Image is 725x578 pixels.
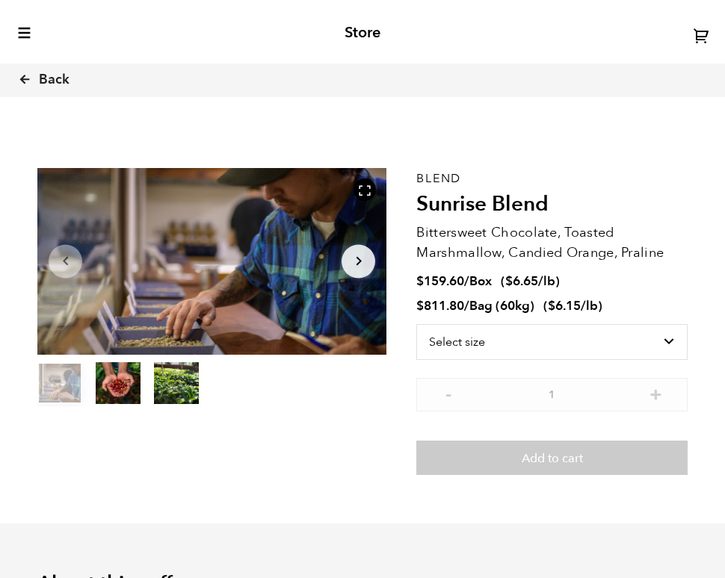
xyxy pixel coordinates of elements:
span: Back [39,71,70,89]
bdi: 6.65 [505,273,538,290]
button: + [647,385,665,400]
span: ( ) [501,273,560,290]
bdi: 6.15 [548,297,581,314]
button: Add to cart [416,441,688,475]
span: /lb [581,297,598,314]
bdi: 811.80 [416,297,464,314]
span: /lb [538,273,555,290]
span: Box [469,273,492,290]
span: $ [548,297,555,314]
p: Bittersweet Chocolate, Toasted Marshmallow, Candied Orange, Praline [416,223,688,263]
span: Bag (60kg) [469,297,534,314]
bdi: 159.60 [416,273,464,290]
span: $ [416,273,424,290]
span: $ [505,273,513,290]
span: / [464,297,469,314]
span: ( ) [543,297,602,314]
button: toggle-mobile-menu [15,25,32,40]
span: / [464,273,469,290]
button: - [439,385,457,400]
span: $ [416,297,424,314]
h2: Sunrise Blend [416,192,688,217]
h2: Store [345,24,380,42]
